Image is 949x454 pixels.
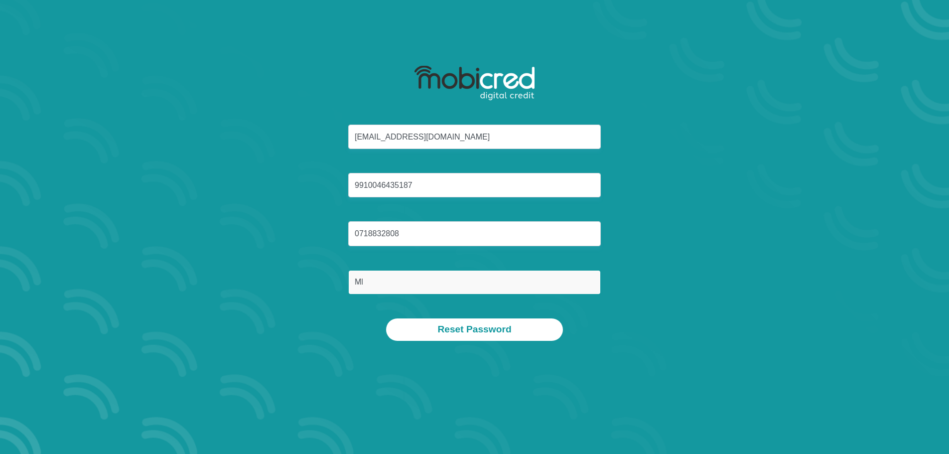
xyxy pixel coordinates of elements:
[348,173,601,197] input: ID Number
[348,125,601,149] input: Email
[386,318,562,341] button: Reset Password
[348,270,601,295] input: Surname
[348,221,601,246] input: Cellphone Number
[414,66,535,101] img: mobicred logo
